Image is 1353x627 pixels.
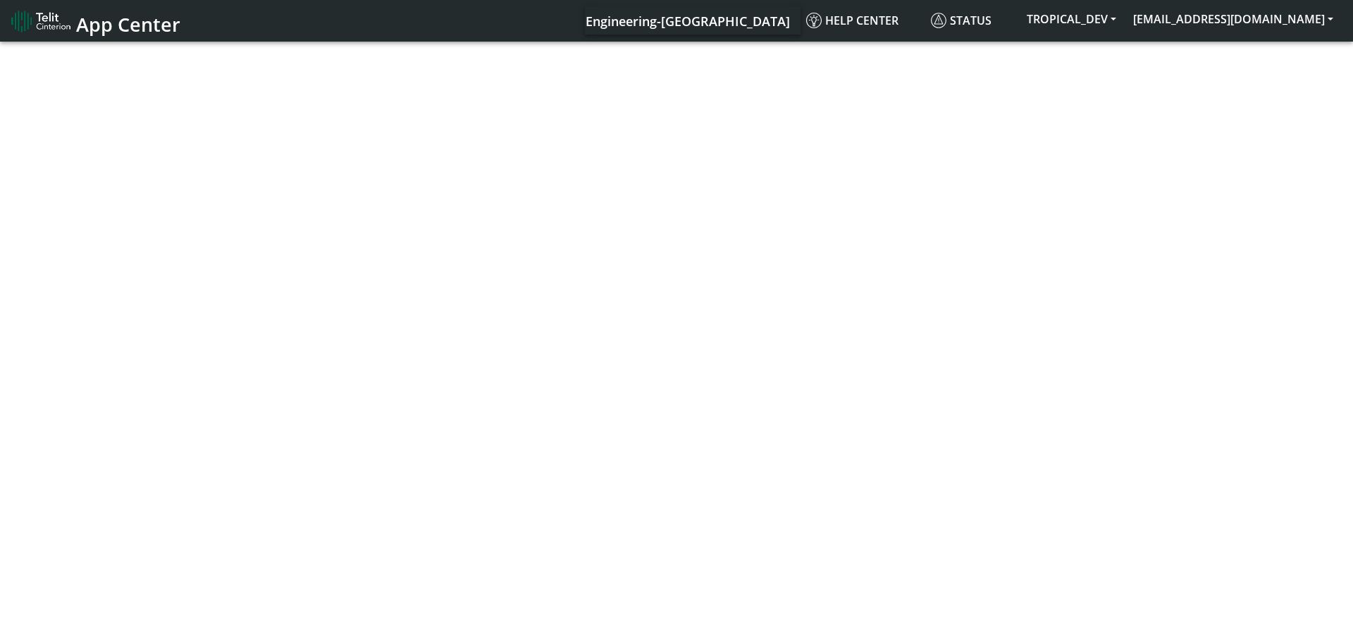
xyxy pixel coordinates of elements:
[1018,6,1125,32] button: TROPICAL_DEV
[586,13,790,30] span: Engineering-[GEOGRAPHIC_DATA]
[931,13,991,28] span: Status
[585,6,789,35] a: Your current platform instance
[925,6,1018,35] a: Status
[806,13,822,28] img: knowledge.svg
[11,6,178,36] a: App Center
[11,10,70,32] img: logo-telit-cinterion-gw-new.png
[931,13,946,28] img: status.svg
[1125,6,1342,32] button: [EMAIL_ADDRESS][DOMAIN_NAME]
[806,13,898,28] span: Help center
[76,11,180,37] span: App Center
[801,6,925,35] a: Help center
